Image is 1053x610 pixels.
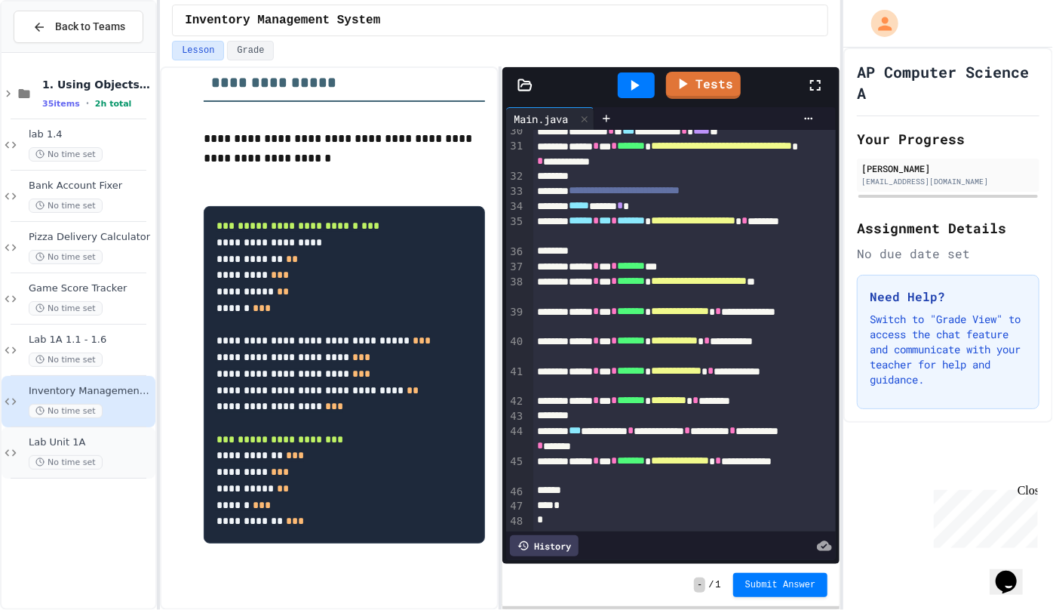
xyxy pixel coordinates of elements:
div: 35 [506,214,525,245]
h3: Need Help? [870,288,1027,306]
div: 45 [506,454,525,485]
div: 32 [506,169,525,184]
div: 41 [506,365,525,395]
iframe: chat widget [928,484,1038,548]
div: 36 [506,245,525,260]
div: 37 [506,260,525,275]
div: 40 [506,334,525,365]
div: 44 [506,424,525,454]
span: No time set [29,147,103,162]
div: 33 [506,184,525,199]
div: 39 [506,305,525,335]
div: History [510,535,579,556]
div: 48 [506,514,525,529]
div: 47 [506,499,525,514]
span: Inventory Management System [29,385,152,398]
span: Game Score Tracker [29,282,152,295]
span: Pizza Delivery Calculator [29,231,152,244]
span: lab 1.4 [29,128,152,141]
span: Back to Teams [55,19,125,35]
div: 43 [506,409,525,424]
span: No time set [29,301,103,316]
h2: Your Progress [857,128,1039,149]
div: 42 [506,394,525,409]
span: Submit Answer [745,579,816,591]
span: Lab 1A 1.1 - 1.6 [29,334,152,347]
span: No time set [29,250,103,264]
span: Inventory Management System [185,11,380,29]
div: [PERSON_NAME] [861,162,1035,175]
span: - [694,578,705,593]
p: Switch to "Grade View" to access the chat feature and communicate with your teacher for help and ... [870,312,1027,387]
button: Lesson [172,41,224,60]
div: No due date set [857,245,1039,263]
iframe: chat widget [990,550,1038,595]
div: Chat with us now!Close [6,6,104,96]
button: Grade [227,41,274,60]
div: 30 [506,124,525,139]
div: [EMAIL_ADDRESS][DOMAIN_NAME] [861,176,1035,187]
span: No time set [29,353,103,367]
span: 2h total [95,99,132,109]
span: / [708,579,714,591]
span: 1 [716,579,721,591]
a: Tests [666,72,741,99]
span: 1. Using Objects and Methods [42,78,152,91]
span: No time set [29,455,103,470]
h2: Assignment Details [857,217,1039,239]
span: 35 items [42,99,80,109]
span: Bank Account Fixer [29,180,152,193]
span: Lab Unit 1A [29,436,152,449]
h1: AP Computer Science A [857,61,1039,103]
div: My Account [855,6,902,41]
span: No time set [29,199,103,213]
span: • [86,97,89,109]
span: No time set [29,404,103,418]
div: 34 [506,199,525,214]
div: 31 [506,139,525,169]
div: Main.java [506,111,576,127]
button: Submit Answer [733,573,828,597]
div: Main.java [506,107,594,130]
div: 38 [506,275,525,305]
div: 46 [506,485,525,500]
button: Back to Teams [14,11,143,43]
